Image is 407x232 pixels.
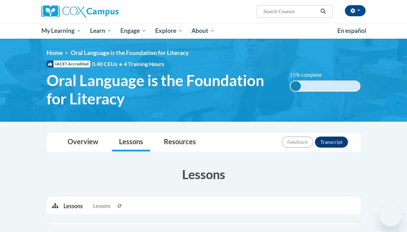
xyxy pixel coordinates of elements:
span: • [119,61,122,67]
div: Main menu [36,23,371,39]
button: Account Settings [345,5,366,16]
a: Overview [61,133,105,151]
a: About [187,23,220,39]
button: Transcript [315,137,348,148]
img: Cox Campus [41,5,119,18]
span: Engage [120,27,146,35]
a: En español [333,24,371,38]
span: Explore [155,27,183,35]
button: Feedback [282,137,313,148]
a: Learn [86,23,116,39]
p: Lessons [63,202,83,210]
a: Lessons [112,133,150,151]
span: Oral Language is the Foundation for Literacy [71,49,189,56]
span: 4 Training Hours [124,61,164,67]
span: Learn [90,27,112,35]
span: IACET Accredited [47,61,90,67]
span: En español [337,27,366,34]
a: Engage [116,23,151,39]
span: About [191,27,215,35]
a: Home [47,49,63,56]
label: 15% complete [290,71,329,79]
a: Cox Campus [41,5,142,18]
button: Search [318,7,328,16]
a: Explore [151,23,187,39]
span: My Learning [41,27,81,35]
span: Oral Language is the Foundation for Literacy [47,71,279,108]
input: Search Courses [263,7,318,16]
a: My Learning [37,23,86,39]
span: 0.40 CEUs [92,60,124,68]
a: Resources [157,133,203,151]
span: Lessons [93,202,110,210]
iframe: Button to launch messaging window [379,204,401,226]
h3: Lessons [47,166,360,183]
div: 15% complete [290,81,301,91]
